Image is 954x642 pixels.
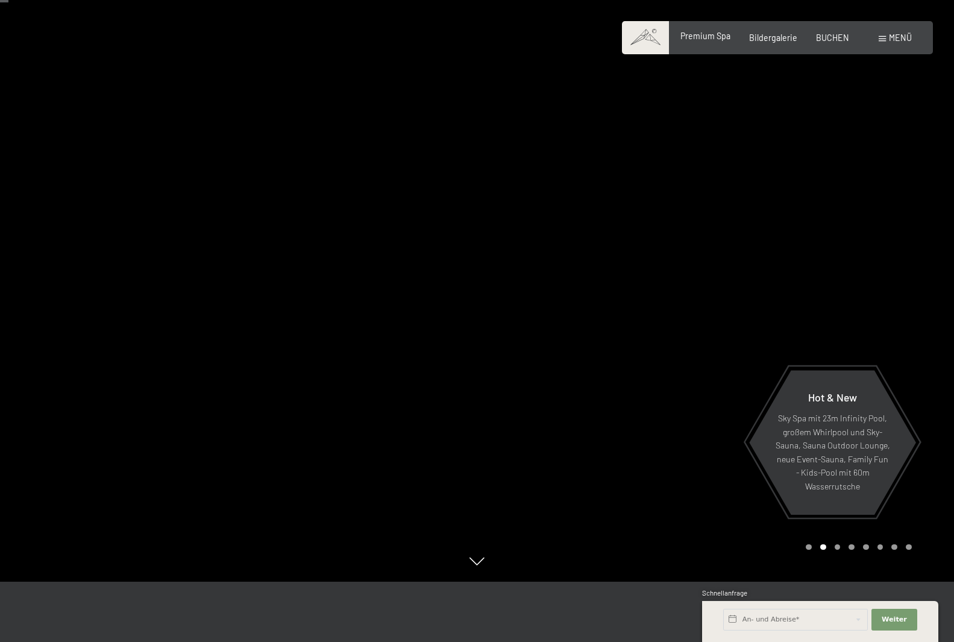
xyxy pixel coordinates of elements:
span: Schnellanfrage [702,589,747,597]
span: Weiter [882,615,907,625]
a: BUCHEN [816,33,849,43]
div: Carousel Page 1 [806,544,812,550]
a: Hot & New Sky Spa mit 23m Infinity Pool, großem Whirlpool und Sky-Sauna, Sauna Outdoor Lounge, ne... [748,370,917,515]
span: Menü [889,33,912,43]
div: Carousel Page 8 [906,544,912,550]
button: Weiter [871,609,917,631]
p: Sky Spa mit 23m Infinity Pool, großem Whirlpool und Sky-Sauna, Sauna Outdoor Lounge, neue Event-S... [775,412,890,494]
div: Carousel Page 6 [877,544,883,550]
a: Premium Spa [680,31,730,41]
div: Carousel Page 4 [849,544,855,550]
div: Carousel Page 5 [863,544,869,550]
div: Carousel Page 3 [835,544,841,550]
a: Bildergalerie [749,33,797,43]
div: Carousel Page 2 (Current Slide) [820,544,826,550]
div: Carousel Page 7 [891,544,897,550]
span: Hot & New [808,391,857,404]
div: Carousel Pagination [802,544,911,550]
